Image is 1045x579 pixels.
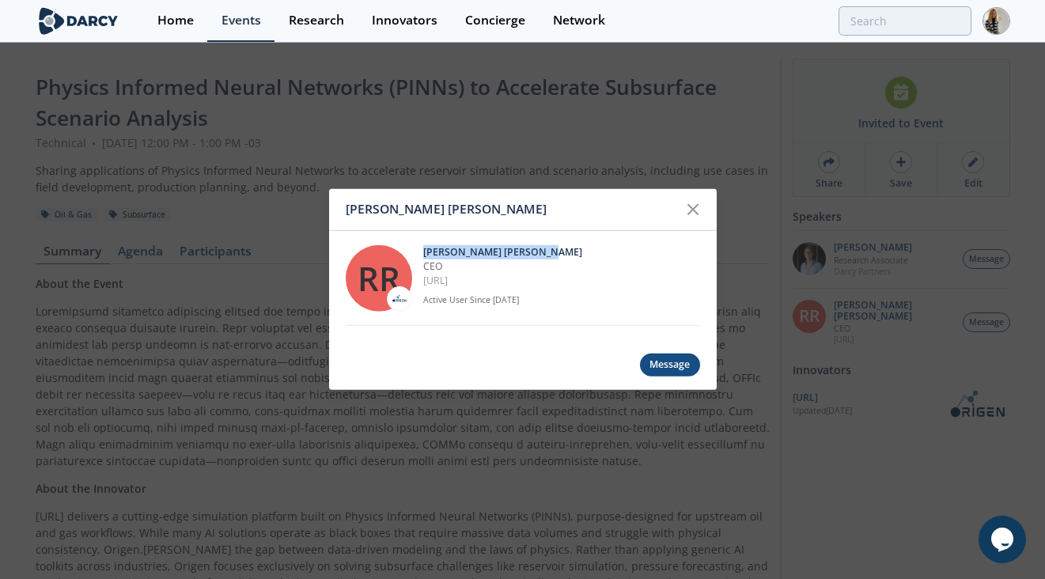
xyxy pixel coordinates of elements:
[423,244,700,259] p: [PERSON_NAME] [PERSON_NAME]
[423,274,448,287] a: [URL]
[36,7,122,35] img: logo-wide.svg
[391,295,408,302] img: OriGen.AI
[372,14,437,27] div: Innovators
[346,195,679,225] div: [PERSON_NAME] [PERSON_NAME]
[423,259,700,274] p: CEO
[640,354,700,377] div: Message
[553,14,605,27] div: Network
[289,14,344,27] div: Research
[839,6,971,36] input: Advanced Search
[221,14,261,27] div: Events
[346,244,412,311] div: RR
[423,293,700,306] p: Active User Since [DATE]
[983,7,1010,35] img: Profile
[465,14,525,27] div: Concierge
[157,14,194,27] div: Home
[979,516,1029,563] iframe: chat widget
